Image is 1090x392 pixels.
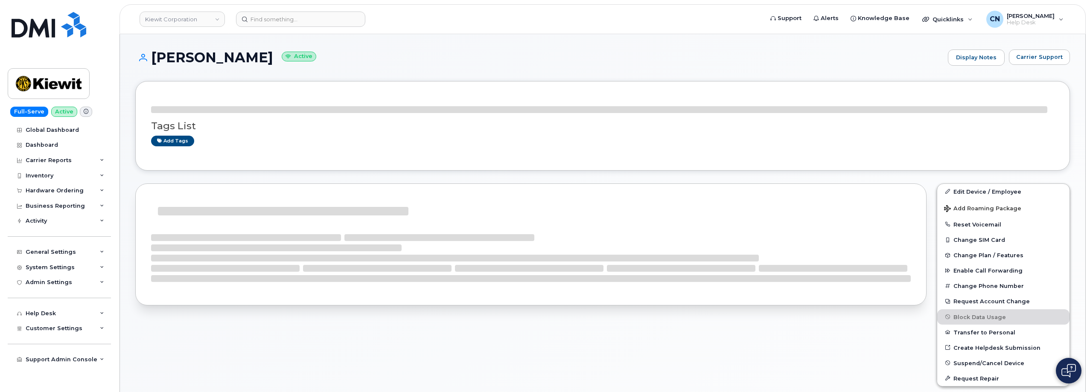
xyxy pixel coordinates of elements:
button: Request Repair [937,371,1070,386]
button: Reset Voicemail [937,217,1070,232]
span: Change Plan / Features [953,252,1023,258]
h3: Tags List [151,121,1054,131]
button: Carrier Support [1009,49,1070,65]
button: Block Data Usage [937,309,1070,325]
a: Create Helpdesk Submission [937,340,1070,355]
a: Add tags [151,136,194,146]
a: Display Notes [948,49,1005,66]
span: Carrier Support [1016,53,1063,61]
button: Request Account Change [937,293,1070,309]
a: Edit Device / Employee [937,184,1070,199]
button: Change Plan / Features [937,247,1070,263]
img: Open chat [1061,364,1076,377]
span: Enable Call Forwarding [953,267,1023,274]
button: Transfer to Personal [937,325,1070,340]
small: Active [282,52,316,61]
button: Enable Call Forwarding [937,263,1070,278]
h1: [PERSON_NAME] [135,50,944,65]
button: Change Phone Number [937,278,1070,293]
button: Add Roaming Package [937,199,1070,217]
button: Change SIM Card [937,232,1070,247]
button: Suspend/Cancel Device [937,355,1070,371]
span: Suspend/Cancel Device [953,360,1024,366]
span: Add Roaming Package [944,205,1021,213]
